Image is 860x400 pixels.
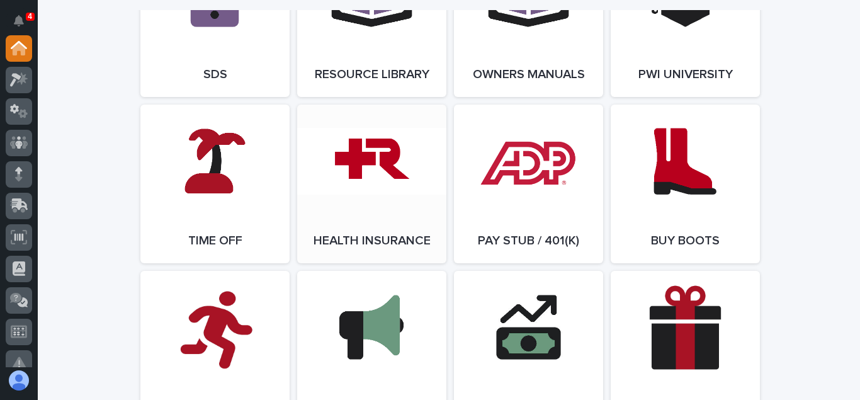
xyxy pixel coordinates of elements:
[28,12,32,21] p: 4
[611,105,760,263] a: Buy Boots
[297,105,446,263] a: Health Insurance
[454,105,603,263] a: Pay Stub / 401(k)
[140,105,290,263] a: Time Off
[6,367,32,394] button: users-avatar
[16,15,32,35] div: Notifications4
[6,8,32,34] button: Notifications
